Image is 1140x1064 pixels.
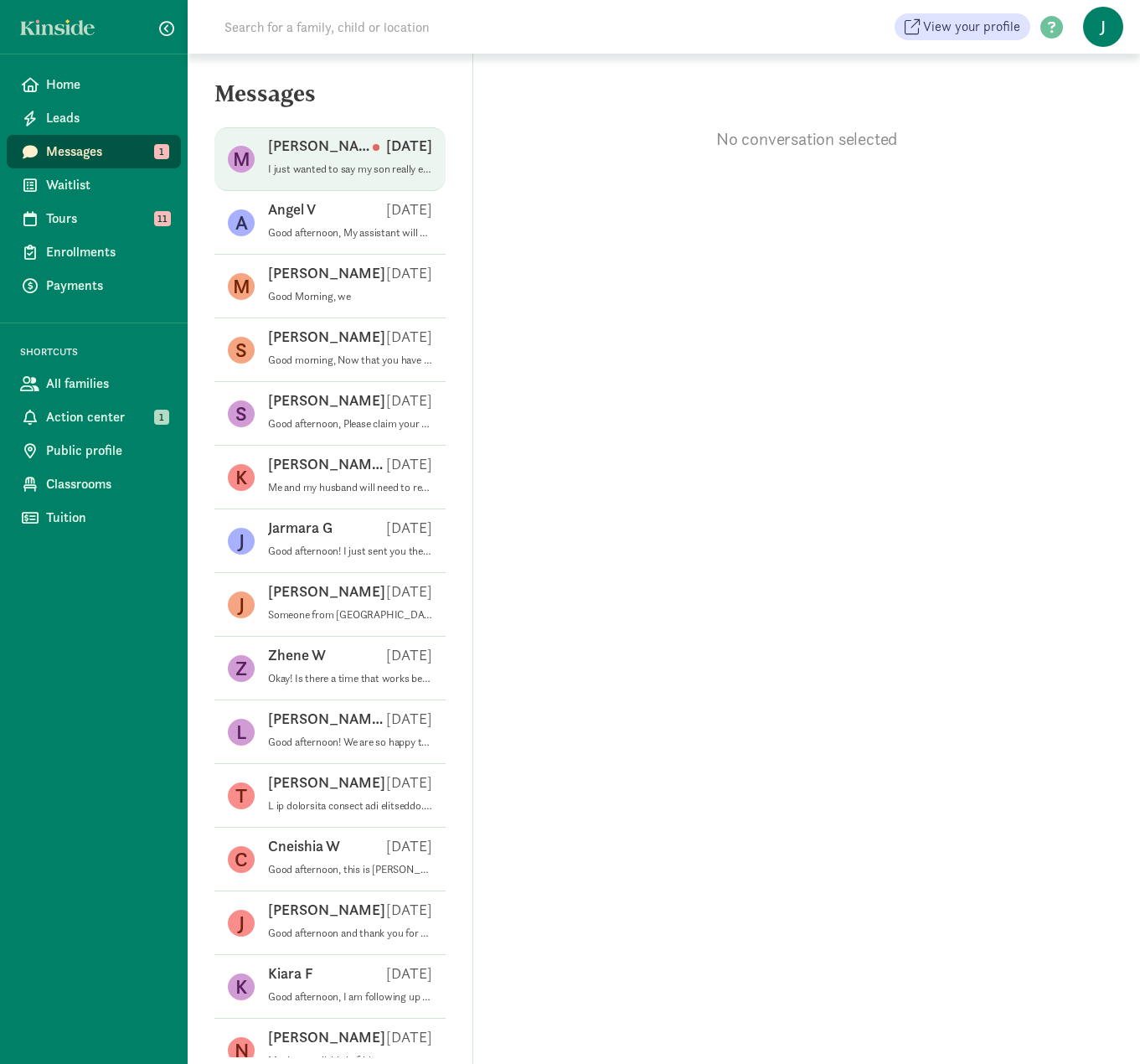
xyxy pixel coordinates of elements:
[7,68,181,101] a: Home
[268,163,432,176] p: I just wanted to say my son really enjoyed visiting this school and I was hoping to move forward ...
[188,80,472,121] h5: Messages
[228,974,255,1000] figure: K
[268,390,385,411] p: [PERSON_NAME]
[7,235,181,269] a: Enrollments
[268,963,313,984] p: Kiara F
[7,434,181,467] a: Public profile
[923,17,1020,37] span: View your profile
[7,400,181,434] a: Action center 1
[46,209,168,229] span: Tours
[228,591,255,618] figure: J
[386,199,432,220] p: [DATE]
[268,772,385,793] p: [PERSON_NAME]
[46,75,168,95] span: Home
[7,269,181,302] a: Payments
[268,545,432,558] p: Good afternoon! I just sent you the seat offer.
[1083,7,1123,47] span: J
[46,276,168,296] span: Payments
[386,263,432,283] p: [DATE]
[7,202,181,235] a: Tours 11
[228,783,255,809] figure: T
[46,508,168,528] span: Tuition
[268,581,385,602] p: [PERSON_NAME]
[268,672,432,685] p: Okay! Is there a time that works best for you for me to call?
[386,900,432,920] p: [DATE]
[228,146,255,173] figure: M
[386,327,432,347] p: [DATE]
[268,136,373,156] p: [PERSON_NAME]
[228,1037,255,1064] figure: N
[228,846,255,873] figure: C
[228,655,255,682] figure: Z
[268,863,432,876] p: Good afternoon, this is [PERSON_NAME] & Cali [PERSON_NAME] [PERSON_NAME] mother. I wanted to know...
[228,464,255,491] figure: K
[228,337,255,364] figure: S
[228,910,255,937] figure: J
[386,581,432,602] p: [DATE]
[154,211,171,226] span: 11
[154,410,169,425] span: 1
[386,709,432,729] p: [DATE]
[7,101,181,135] a: Leads
[46,175,168,195] span: Waitlist
[268,454,386,474] p: [PERSON_NAME] B
[46,374,168,394] span: All families
[386,645,432,665] p: [DATE]
[46,407,168,427] span: Action center
[268,354,432,367] p: Good morning, Now that you have rejoined, I will look for his name when I fill slots. It appears ...
[268,900,385,920] p: [PERSON_NAME]
[268,836,340,856] p: Cneishia W
[268,199,316,220] p: Angel V
[7,367,181,400] a: All families
[473,127,1140,151] p: No conversation selected
[268,481,432,494] p: Me and my husband will need to reschedule due to an emergency we need to tend to. We apologize
[386,836,432,856] p: [DATE]
[228,273,255,300] figure: M
[46,142,168,162] span: Messages
[386,454,432,474] p: [DATE]
[46,108,168,128] span: Leads
[268,927,432,940] p: Good afternoon and thank you for reaching out. Has someone already responded to your question?
[268,736,432,749] p: Good afternoon! We are so happy to hear that. We are sending a seat offer to you now.
[373,136,432,156] p: [DATE]
[268,645,326,665] p: Zhene W
[268,1027,385,1047] p: [PERSON_NAME]
[268,226,432,240] p: Good afternoon, My assistant will be notifying parents by the middle of the month of June about t...
[386,390,432,411] p: [DATE]
[895,13,1030,40] a: View your profile
[386,518,432,538] p: [DATE]
[46,474,168,494] span: Classrooms
[386,1027,432,1047] p: [DATE]
[214,10,684,44] input: Search for a family, child or location
[268,327,385,347] p: [PERSON_NAME]
[154,144,169,159] span: 1
[7,501,181,535] a: Tuition
[46,242,168,262] span: Enrollments
[7,467,181,501] a: Classrooms
[268,263,385,283] p: [PERSON_NAME]
[386,772,432,793] p: [DATE]
[228,719,255,746] figure: L
[268,518,333,538] p: Jarmara G
[268,990,432,1004] p: Good afternoon, I am following up on the paperwork needed for [PERSON_NAME] to start at your faci...
[228,528,255,555] figure: J
[268,417,432,431] p: Good afternoon, Please claim your seat so that you can begin the registration and enrollment proc...
[268,709,386,729] p: [PERSON_NAME] D
[228,400,255,427] figure: S
[268,608,432,622] p: Someone from [GEOGRAPHIC_DATA] will be reaching out to further assist.
[7,135,181,168] a: Messages 1
[386,963,432,984] p: [DATE]
[46,441,168,461] span: Public profile
[228,209,255,236] figure: A
[268,799,432,813] p: L ip dolorsita consect adi elitseddo. Ei temp in Utlab. E do mag aliqua en a mini veni QUI N8. E'...
[268,290,432,303] p: Good Morning, we
[7,168,181,202] a: Waitlist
